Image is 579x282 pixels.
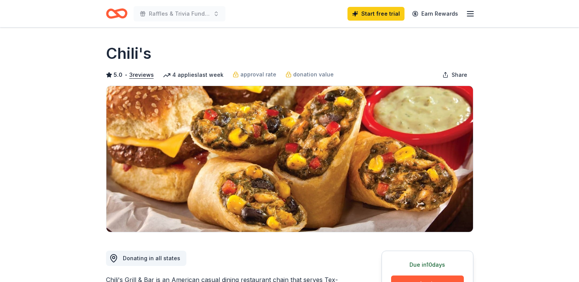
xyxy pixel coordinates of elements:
span: Share [452,70,467,79]
span: Raffles & Trivia Fundraiser [149,9,210,18]
h1: Chili's [106,43,152,64]
span: Donating in all states [123,255,180,261]
button: Share [436,67,473,83]
button: Raffles & Trivia Fundraiser [134,6,225,21]
div: 4 applies last week [163,70,223,79]
a: Earn Rewards [408,7,463,21]
a: donation value [285,70,334,79]
a: Home [106,5,127,23]
span: 5.0 [114,70,122,79]
span: approval rate [240,70,276,79]
a: approval rate [233,70,276,79]
span: donation value [293,70,334,79]
div: Due in 10 days [391,260,464,269]
button: 3reviews [129,70,154,79]
span: • [124,72,127,78]
a: Start free trial [347,7,404,21]
img: Image for Chili's [106,86,473,232]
